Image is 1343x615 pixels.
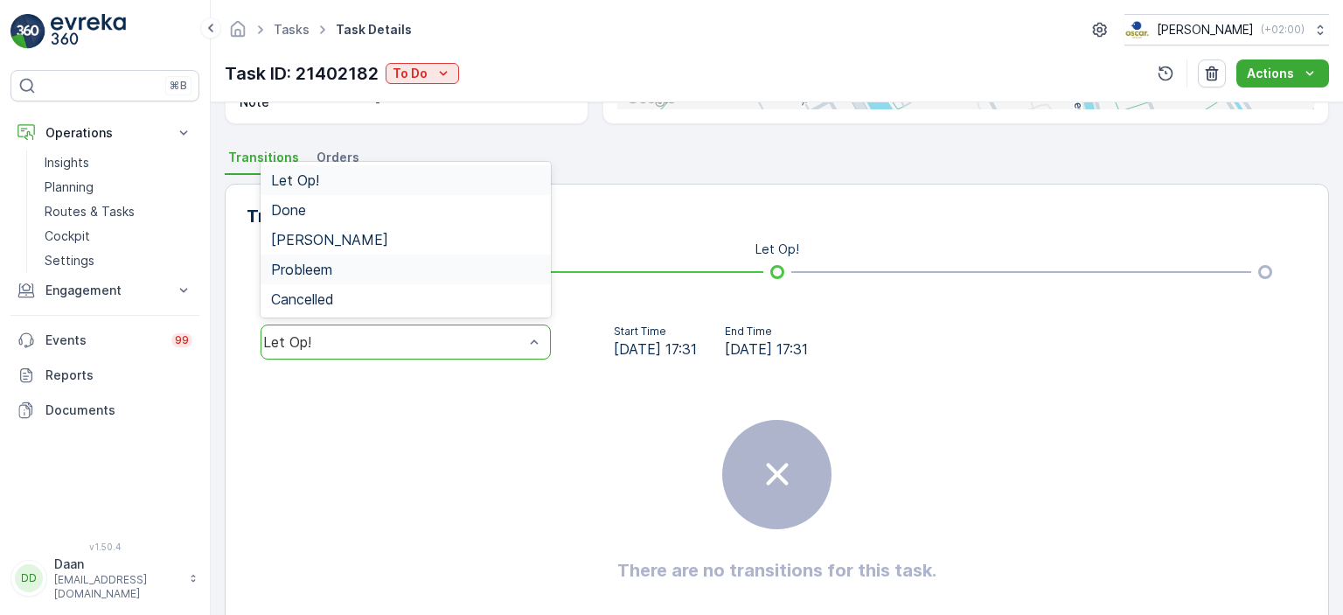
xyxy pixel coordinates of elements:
[45,402,192,419] p: Documents
[10,323,199,358] a: Events99
[263,334,524,350] div: Let Op!
[45,367,192,384] p: Reports
[393,65,428,82] p: To Do
[228,149,299,166] span: Transitions
[1261,23,1305,37] p: ( +02:00 )
[15,564,43,592] div: DD
[10,273,199,308] button: Engagement
[386,63,459,84] button: To Do
[10,115,199,150] button: Operations
[38,199,199,224] a: Routes & Tasks
[175,333,189,347] p: 99
[317,149,359,166] span: Orders
[617,557,936,584] h2: There are no transitions for this task.
[45,178,94,196] p: Planning
[10,556,199,601] button: DDDaan[EMAIL_ADDRESS][DOMAIN_NAME]
[10,14,45,49] img: logo
[271,291,334,307] span: Cancelled
[38,248,199,273] a: Settings
[614,339,697,360] span: [DATE] 17:31
[45,332,161,349] p: Events
[271,262,332,277] span: Probleem
[271,202,306,218] span: Done
[54,573,180,601] p: [EMAIL_ADDRESS][DOMAIN_NAME]
[51,14,126,49] img: logo_light-DOdMpM7g.png
[271,172,319,188] span: Let Op!
[170,79,187,93] p: ⌘B
[228,26,247,41] a: Homepage
[725,325,808,339] p: End Time
[45,282,164,299] p: Engagement
[45,154,89,171] p: Insights
[1124,20,1150,39] img: basis-logo_rgb2x.png
[45,227,90,245] p: Cockpit
[274,22,310,37] a: Tasks
[10,542,199,552] span: v 1.50.4
[725,339,808,360] span: [DATE] 17:31
[38,150,199,175] a: Insights
[1247,65,1294,82] p: Actions
[225,60,379,87] p: Task ID: 21402182
[1124,14,1329,45] button: [PERSON_NAME](+02:00)
[247,203,344,229] p: Transitions
[375,94,568,111] p: -
[332,21,415,38] span: Task Details
[271,232,388,248] span: [PERSON_NAME]
[1157,21,1254,38] p: [PERSON_NAME]
[38,175,199,199] a: Planning
[240,94,368,111] p: Note
[45,203,135,220] p: Routes & Tasks
[10,393,199,428] a: Documents
[54,556,180,573] p: Daan
[10,358,199,393] a: Reports
[38,224,199,248] a: Cockpit
[45,252,94,269] p: Settings
[1236,59,1329,87] button: Actions
[755,241,799,258] p: Let Op!
[614,325,697,339] p: Start Time
[45,124,164,142] p: Operations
